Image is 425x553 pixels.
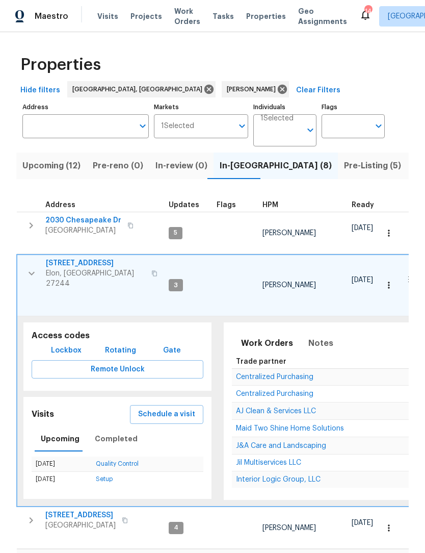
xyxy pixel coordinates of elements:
[22,159,81,173] span: Upcoming (12)
[236,374,313,380] a: Centralized Purchasing
[46,268,145,289] span: Elon, [GEOGRAPHIC_DATA] 27244
[32,409,54,420] h5: Visits
[154,104,249,110] label: Markets
[174,6,200,27] span: Work Orders
[253,104,316,110] label: Individuals
[155,341,188,360] button: Gate
[22,104,149,110] label: Address
[241,336,293,350] span: Work Orders
[352,202,374,209] span: Ready
[136,119,150,133] button: Open
[45,202,75,209] span: Address
[222,81,289,97] div: [PERSON_NAME]
[262,524,316,532] span: [PERSON_NAME]
[32,457,92,472] td: [DATE]
[105,344,136,357] span: Rotating
[41,433,79,445] span: Upcoming
[155,159,207,173] span: In-review (0)
[96,461,139,467] a: Quality Control
[298,6,347,27] span: Geo Assignments
[352,276,373,284] span: [DATE]
[96,476,113,482] a: Setup
[213,13,234,20] span: Tasks
[20,84,60,97] span: Hide filters
[236,442,326,449] span: J&A Care and Landscaping
[130,405,203,424] button: Schedule a visit
[303,123,317,137] button: Open
[32,331,203,341] h5: Access codes
[169,202,199,209] span: Updates
[32,360,203,379] button: Remote Unlock
[138,408,195,421] span: Schedule a visit
[260,114,294,123] span: 1 Selected
[262,282,316,289] span: [PERSON_NAME]
[51,344,82,357] span: Lockbox
[170,523,182,532] span: 4
[227,84,280,94] span: [PERSON_NAME]
[236,358,286,365] span: Trade partner
[16,81,64,100] button: Hide filters
[236,373,313,381] span: Centralized Purchasing
[45,510,116,520] span: [STREET_ADDRESS]
[344,159,401,173] span: Pre-Listing (5)
[20,60,101,70] span: Properties
[308,336,333,350] span: Notes
[296,84,340,97] span: Clear Filters
[46,258,145,268] span: [STREET_ADDRESS]
[236,476,321,483] a: Interior Logic Group, LLC
[235,119,249,133] button: Open
[170,281,182,290] span: 3
[236,443,326,449] a: J&A Care and Landscaping
[371,119,386,133] button: Open
[45,215,121,225] span: 2030 Chesapeake Dr
[236,459,301,466] span: Jil Multiservices LLC
[32,471,92,487] td: [DATE]
[67,81,216,97] div: [GEOGRAPHIC_DATA], [GEOGRAPHIC_DATA]
[97,11,118,21] span: Visits
[364,6,371,16] div: 14
[262,230,316,237] span: [PERSON_NAME]
[262,202,278,209] span: HPM
[93,159,143,173] span: Pre-reno (0)
[236,408,316,415] span: AJ Clean & Services LLC
[236,425,344,432] a: Maid Two Shine Home Solutions
[246,11,286,21] span: Properties
[101,341,140,360] button: Rotating
[322,104,385,110] label: Flags
[130,11,162,21] span: Projects
[40,363,195,376] span: Remote Unlock
[35,11,68,21] span: Maestro
[352,519,373,526] span: [DATE]
[292,81,344,100] button: Clear Filters
[72,84,206,94] span: [GEOGRAPHIC_DATA], [GEOGRAPHIC_DATA]
[161,122,194,131] span: 1 Selected
[160,344,184,357] span: Gate
[236,390,313,397] span: Centralized Purchasing
[236,460,301,466] a: Jil Multiservices LLC
[352,202,383,209] div: Earliest renovation start date (first business day after COE or Checkout)
[45,520,116,531] span: [GEOGRAPHIC_DATA]
[236,391,313,397] a: Centralized Purchasing
[47,341,86,360] button: Lockbox
[45,225,121,236] span: [GEOGRAPHIC_DATA]
[220,159,332,173] span: In-[GEOGRAPHIC_DATA] (8)
[217,202,236,209] span: Flags
[170,229,181,237] span: 5
[352,224,373,232] span: [DATE]
[95,433,138,445] span: Completed
[236,408,316,414] a: AJ Clean & Services LLC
